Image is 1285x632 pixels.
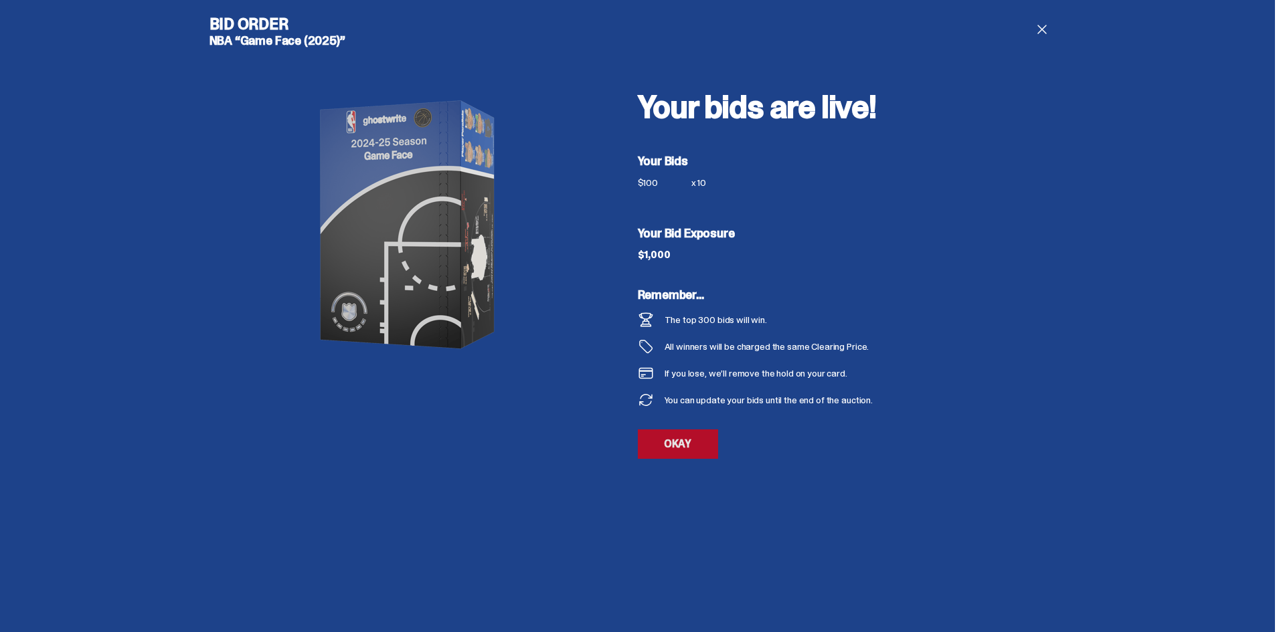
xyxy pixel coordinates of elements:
h4: Bid Order [209,16,611,32]
h5: NBA “Game Face (2025)” [209,35,611,47]
div: You can update your bids until the end of the auction. [665,395,873,405]
div: The top 300 bids will win. [665,315,767,324]
img: product image [276,58,544,392]
h2: Your bids are live! [638,91,1066,123]
h5: Remember... [638,289,980,301]
div: All winners will be charged the same Clearing Price. [665,342,980,351]
h5: Your Bid Exposure [638,227,1066,239]
a: OKAY [638,429,718,459]
div: $1,000 [638,250,671,259]
div: x 10 [691,178,713,195]
div: $100 [638,178,691,187]
div: If you lose, we’ll remove the hold on your card. [665,368,847,378]
h5: Your Bids [638,155,1066,167]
